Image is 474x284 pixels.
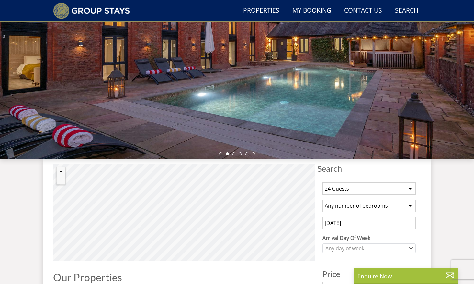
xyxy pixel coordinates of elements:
img: Group Stays [53,3,130,19]
button: Zoom in [57,167,65,176]
a: My Booking [290,4,334,18]
h1: Our Properties [53,272,315,283]
div: Any day of week [324,245,408,252]
p: Enquire Now [357,272,455,280]
a: Contact Us [342,4,385,18]
h3: Price [322,270,416,278]
a: Properties [241,4,282,18]
input: Arrival Date [322,217,416,229]
a: Search [392,4,421,18]
button: Zoom out [57,176,65,184]
span: Search [317,164,421,173]
canvas: Map [53,164,315,261]
label: Arrival Day Of Week [322,234,416,242]
div: Combobox [322,243,416,253]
